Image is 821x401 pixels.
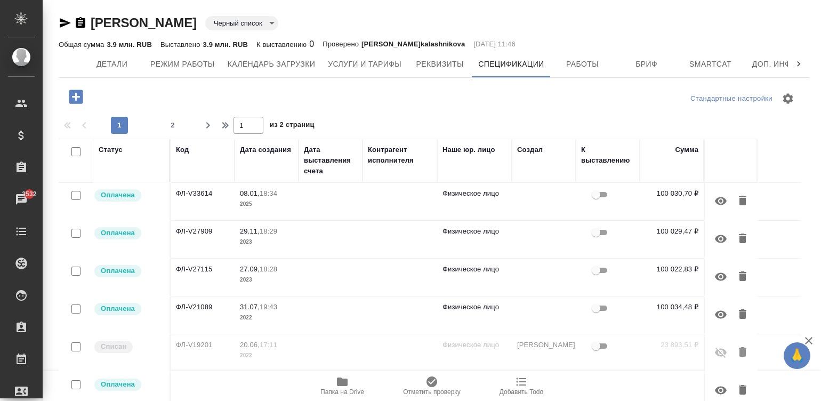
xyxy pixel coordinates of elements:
a: [PERSON_NAME] [91,15,197,30]
span: 3532 [15,189,43,199]
td: ФЛ-V33614 [171,183,235,220]
div: 0 [256,38,314,51]
button: Удалить [734,340,752,365]
div: split button [688,91,775,107]
span: Календарь загрузки [228,58,316,71]
div: Статус [99,145,123,155]
span: 🙏 [788,344,806,367]
a: 3532 [3,186,40,213]
div: Дата выставления счета [304,145,357,177]
p: 27.09, [240,265,260,273]
div: Черный список [205,16,278,30]
button: Скрыть от исполнителя [708,264,734,290]
p: Оплачена [101,266,135,276]
p: [PERSON_NAME]kalashnikova [361,39,465,50]
p: К выставлению [256,41,309,49]
span: Спецификации [478,58,544,71]
p: 2022 [240,350,293,361]
span: Работы [557,58,608,71]
div: Код [176,145,189,155]
td: ФЛ-V27909 [171,221,235,258]
span: Отметить проверку [403,388,460,396]
td: ФЛ-V27115 [171,259,235,296]
button: Скрыть от исполнителя [708,226,734,252]
button: Скрыть от исполнителя [708,188,734,214]
p: Оплачена [101,228,135,238]
p: 08.01, [240,189,260,197]
div: К выставлению [581,145,634,166]
button: Скрыть от исполнителя [708,302,734,327]
button: Скопировать ссылку для ЯМессенджера [59,17,71,29]
p: 3.9 млн. RUB [107,41,151,49]
p: 18:29 [260,227,277,235]
button: Добавить оплату [61,86,91,108]
p: 17:11 [260,341,277,349]
button: Показывать исполнителю [708,340,734,365]
span: Доп. инфо [749,58,800,71]
p: 31.07, [240,303,260,311]
p: Общая сумма [59,41,107,49]
p: 2025 [240,199,293,210]
p: 100 030,70 ₽ [645,188,698,199]
p: Физическое лицо [442,340,506,350]
p: 100 029,47 ₽ [645,226,698,237]
p: Физическое лицо [442,264,506,275]
p: 20.06, [240,341,260,349]
p: Выставлено [160,41,203,49]
p: Физическое лицо [442,302,506,312]
p: 3.9 млн. RUB [203,41,248,49]
p: Проверено [323,39,361,50]
p: Оплачена [101,190,135,200]
p: 29.11, [240,227,260,235]
p: 19:43 [260,303,277,311]
p: 2023 [240,275,293,285]
p: 2022 [240,312,293,323]
p: 2023 [240,237,293,247]
p: 23 893,51 ₽ [645,340,698,350]
p: 18:34 [260,189,277,197]
button: Удалить [734,302,752,327]
p: 18:28 [260,265,277,273]
button: Черный список [211,19,265,28]
div: Наше юр. лицо [442,145,495,155]
span: Режим работы [150,58,215,71]
span: из 2 страниц [270,118,315,134]
button: Добавить Todo [477,371,566,401]
div: Создал [517,145,543,155]
div: Дата создания [240,145,291,155]
p: Физическое лицо [442,226,506,237]
span: Реквизиты [414,58,465,71]
span: Добавить Todo [500,388,543,396]
button: Папка на Drive [297,371,387,401]
span: 2 [164,120,181,131]
td: [PERSON_NAME] [512,334,576,372]
p: 100 022,83 ₽ [645,264,698,275]
span: Smartcat [685,58,736,71]
div: Контрагент исполнителя [368,145,432,166]
button: Удалить [734,264,752,290]
td: ФЛ-V19201 [171,334,235,372]
button: Скопировать ссылку [74,17,87,29]
div: Сумма [675,145,698,155]
span: Бриф [621,58,672,71]
button: 🙏 [784,342,810,369]
button: 2 [164,117,181,134]
span: Детали [86,58,138,71]
span: Услуги и тарифы [328,58,401,71]
p: Списан [101,341,126,352]
span: Папка на Drive [320,388,364,396]
button: Отметить проверку [387,371,477,401]
p: Оплачена [101,303,135,314]
p: 100 034,48 ₽ [645,302,698,312]
td: ФЛ-V21089 [171,296,235,334]
p: Оплачена [101,379,135,390]
button: Удалить [734,226,752,252]
p: Физическое лицо [442,188,506,199]
span: Настроить таблицу [775,86,801,111]
button: Удалить [734,188,752,214]
p: [DATE] 11:46 [473,39,516,50]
